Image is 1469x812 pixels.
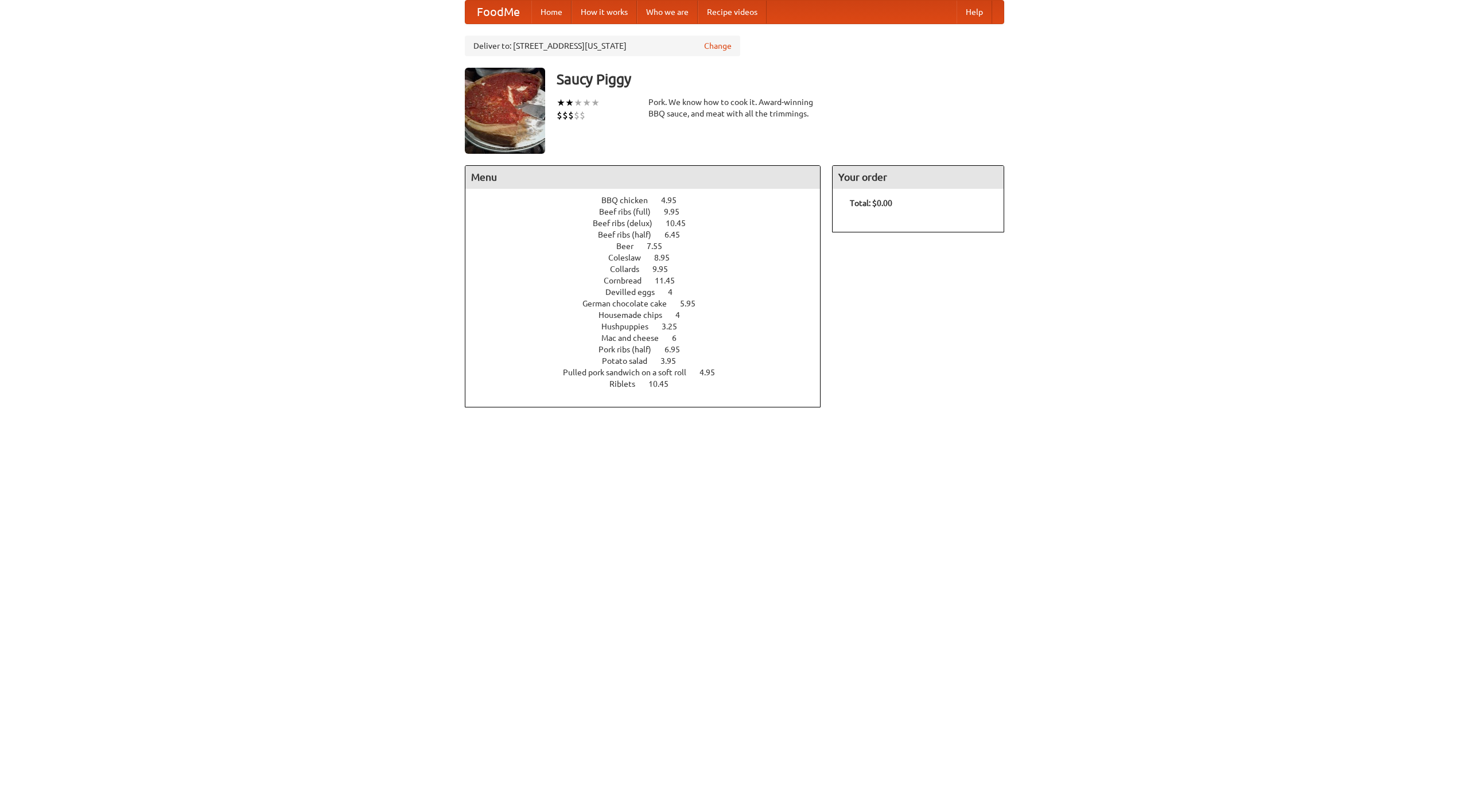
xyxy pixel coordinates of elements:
span: Mac and cheese [601,333,670,343]
a: Pork ribs (half) 6.95 [599,345,701,354]
a: Collards 9.95 [610,265,689,274]
a: How it works [572,1,637,24]
span: Pulled pork sandwich on a soft roll [563,368,698,377]
a: Who we are [637,1,698,24]
li: ★ [565,96,574,109]
a: Housemade chips 4 [599,310,701,320]
span: Hushpuppies [601,322,660,331]
span: 3.95 [660,356,687,366]
a: Change [704,40,732,52]
span: Housemade chips [599,310,674,320]
span: Beef ribs (half) [598,230,663,239]
a: Beef ribs (half) 6.45 [598,230,701,239]
div: Pork. We know how to cook it. Award-winning BBQ sauce, and meat with all the trimmings. [648,96,821,119]
h3: Saucy Piggy [557,68,1004,91]
span: Potato salad [602,356,659,366]
li: $ [574,109,580,122]
li: ★ [574,96,582,109]
span: Riblets [609,379,647,388]
span: 9.95 [664,207,691,216]
span: Devilled eggs [605,287,666,297]
a: BBQ chicken 4.95 [601,196,698,205]
a: Cornbread 11.45 [604,276,696,285]
li: ★ [582,96,591,109]
span: 8.95 [654,253,681,262]
span: 6.45 [664,230,691,239]
a: German chocolate cake 5.95 [582,299,717,308]
span: German chocolate cake [582,299,678,308]
a: Beef ribs (delux) 10.45 [593,219,707,228]
span: 4.95 [699,368,726,377]
span: 10.45 [648,379,680,388]
span: Beef ribs (delux) [593,219,664,228]
a: Mac and cheese 6 [601,333,698,343]
li: $ [568,109,574,122]
li: $ [562,109,568,122]
a: Beer 7.55 [616,242,683,251]
li: $ [580,109,585,122]
span: BBQ chicken [601,196,659,205]
span: 6 [672,333,688,343]
li: $ [557,109,562,122]
span: 6.95 [664,345,691,354]
span: 5.95 [680,299,707,308]
img: angular.jpg [465,68,545,154]
span: Collards [610,265,651,274]
h4: Your order [833,166,1004,189]
a: Riblets 10.45 [609,379,690,388]
span: 9.95 [652,265,679,274]
span: 3.25 [662,322,689,331]
a: Home [531,1,572,24]
span: Coleslaw [608,253,652,262]
b: Total: $0.00 [850,199,892,208]
a: Help [957,1,992,24]
span: 4 [675,310,691,320]
a: Potato salad 3.95 [602,356,697,366]
a: Pulled pork sandwich on a soft roll 4.95 [563,368,736,377]
span: Beef ribs (full) [599,207,662,216]
span: Cornbread [604,276,653,285]
div: Deliver to: [STREET_ADDRESS][US_STATE] [465,36,740,56]
span: 11.45 [655,276,686,285]
span: Beer [616,242,645,251]
span: Pork ribs (half) [599,345,663,354]
li: ★ [557,96,565,109]
a: FoodMe [465,1,531,24]
a: Coleslaw 8.95 [608,253,691,262]
a: Hushpuppies 3.25 [601,322,698,331]
span: 4 [668,287,684,297]
a: Beef ribs (full) 9.95 [599,207,701,216]
a: Devilled eggs 4 [605,287,694,297]
span: 7.55 [647,242,674,251]
span: 10.45 [666,219,697,228]
li: ★ [591,96,600,109]
h4: Menu [465,166,820,189]
span: 4.95 [661,196,688,205]
a: Recipe videos [698,1,767,24]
